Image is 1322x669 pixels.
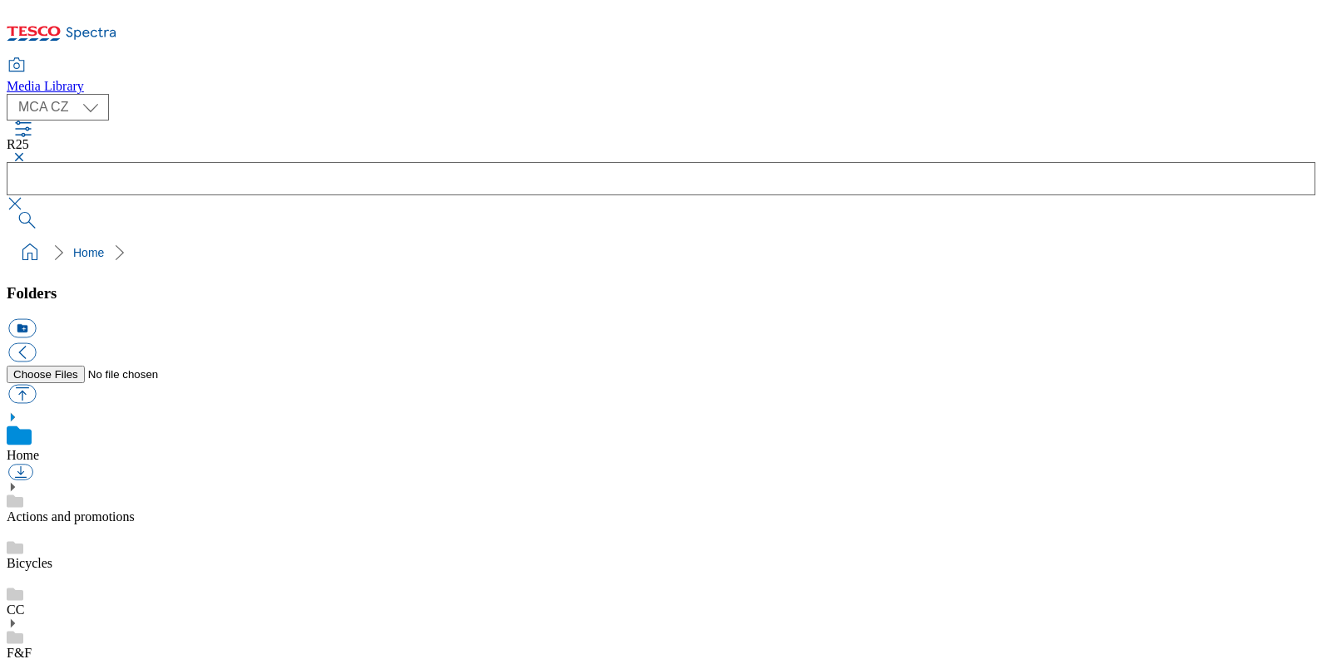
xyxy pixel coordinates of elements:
a: Media Library [7,59,84,94]
span: Media Library [7,79,84,93]
nav: breadcrumb [7,237,1315,268]
a: Home [73,246,104,259]
a: Actions and promotions [7,509,135,524]
span: R25 [7,137,29,151]
a: home [17,239,43,266]
a: Home [7,448,39,462]
a: F&F [7,646,32,660]
a: Bicycles [7,556,52,570]
a: CC [7,603,24,617]
h3: Folders [7,284,1315,303]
